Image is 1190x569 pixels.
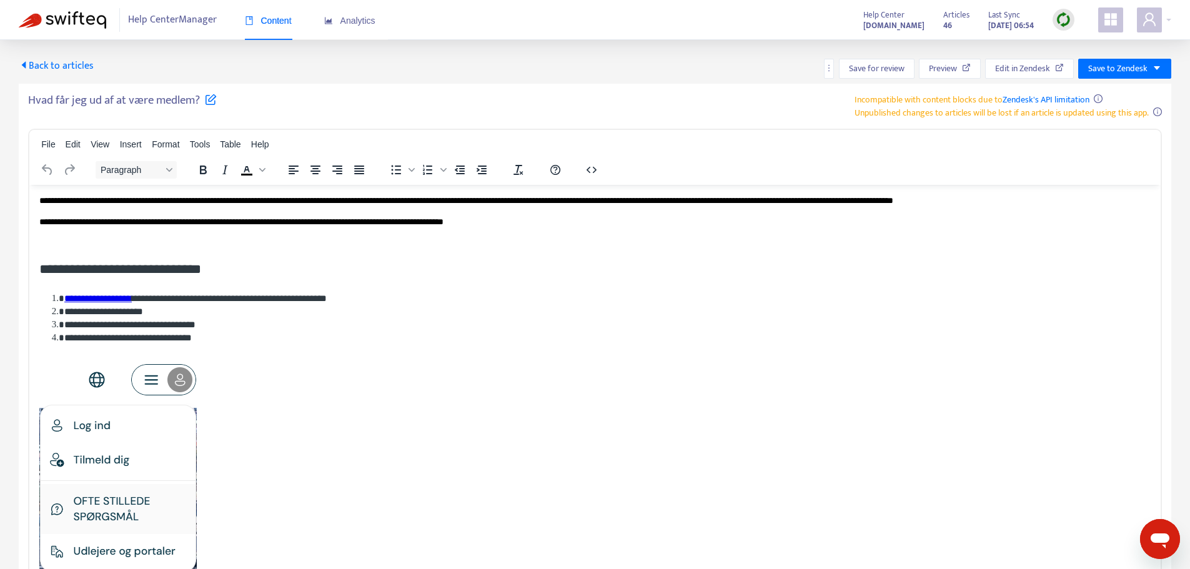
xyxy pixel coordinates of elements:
button: Undo [37,161,58,179]
span: caret-left [19,60,29,70]
span: Insert [120,139,142,149]
span: Preview [929,62,957,76]
span: Help Center Manager [128,8,217,32]
span: Incompatible with content blocks due to [855,92,1089,107]
button: Help [545,161,566,179]
span: Help Center [863,8,905,22]
strong: 46 [943,19,952,32]
button: Align center [305,161,326,179]
span: info-circle [1094,94,1103,103]
span: user [1142,12,1157,27]
a: [DOMAIN_NAME] [863,18,925,32]
button: Justify [349,161,370,179]
button: Block Paragraph [96,161,177,179]
span: Analytics [324,16,375,26]
button: Align right [327,161,348,179]
span: File [41,139,56,149]
button: Preview [919,59,981,79]
button: Save to Zendeskcaret-down [1078,59,1171,79]
button: Bold [192,161,214,179]
span: Table [220,139,240,149]
span: Help [251,139,269,149]
span: Paragraph [101,165,162,175]
div: Text color Black [236,161,267,179]
span: area-chart [324,16,333,25]
div: Numbered list [417,161,449,179]
strong: [DOMAIN_NAME] [863,19,925,32]
span: Tools [190,139,211,149]
span: Last Sync [988,8,1020,22]
span: Save for review [849,62,905,76]
img: sync.dc5367851b00ba804db3.png [1056,12,1071,27]
span: Back to articles [19,57,94,74]
span: caret-down [1153,64,1161,72]
span: Save to Zendesk [1088,62,1148,76]
strong: [DATE] 06:54 [988,19,1034,32]
button: Redo [59,161,80,179]
button: Increase indent [471,161,492,179]
span: View [91,139,109,149]
button: more [824,59,834,79]
button: Edit in Zendesk [985,59,1074,79]
iframe: Button to launch messaging window [1140,519,1180,559]
span: appstore [1103,12,1118,27]
div: Bullet list [385,161,417,179]
img: Swifteq [19,11,106,29]
button: Italic [214,161,236,179]
h5: Hvad får jeg ud af at være medlem? [28,93,217,115]
span: Edit [66,139,81,149]
span: book [245,16,254,25]
button: Decrease indent [449,161,470,179]
button: Save for review [839,59,915,79]
button: Align left [283,161,304,179]
span: Content [245,16,292,26]
span: info-circle [1153,107,1162,116]
span: Unpublished changes to articles will be lost if an article is updated using this app. [855,106,1149,120]
span: Articles [943,8,969,22]
button: Clear formatting [508,161,529,179]
span: more [825,64,833,72]
a: Zendesk's API limitation [1003,92,1089,107]
span: Edit in Zendesk [995,62,1050,76]
span: Format [152,139,179,149]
